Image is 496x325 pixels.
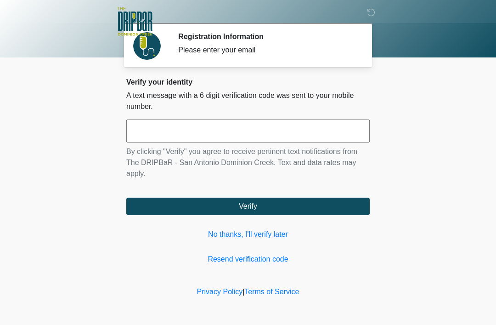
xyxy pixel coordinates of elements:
img: The DRIPBaR - San Antonio Dominion Creek Logo [117,7,152,37]
a: No thanks, I'll verify later [126,229,370,240]
a: Terms of Service [244,288,299,296]
div: Please enter your email [178,45,356,56]
a: Privacy Policy [197,288,243,296]
a: Resend verification code [126,254,370,265]
p: A text message with a 6 digit verification code was sent to your mobile number. [126,90,370,112]
img: Agent Avatar [133,32,161,60]
a: | [242,288,244,296]
h2: Verify your identity [126,78,370,86]
button: Verify [126,198,370,215]
p: By clicking "Verify" you agree to receive pertinent text notifications from The DRIPBaR - San Ant... [126,146,370,179]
